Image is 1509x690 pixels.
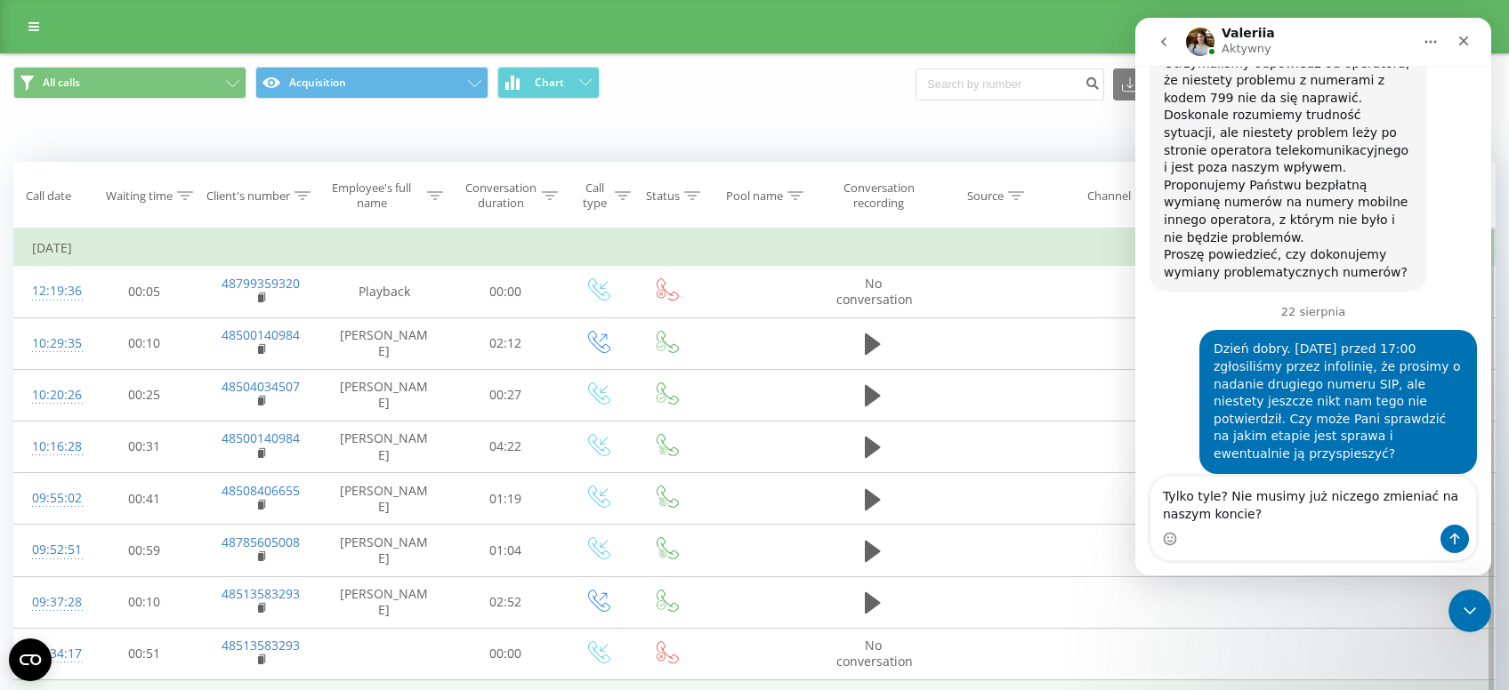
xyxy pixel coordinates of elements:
[320,576,448,628] td: [PERSON_NAME]
[967,189,1004,204] div: Source
[222,482,300,499] a: 48508406655
[32,533,69,567] div: 09:52:51
[87,628,201,679] td: 00:51
[222,275,300,292] a: 48799359320
[320,369,448,421] td: [PERSON_NAME]
[836,637,913,670] span: No conversation
[32,274,69,309] div: 12:19:36
[32,378,69,413] div: 10:20:26
[836,275,913,308] span: No conversation
[222,585,300,602] a: 48513583293
[32,585,69,620] div: 09:37:28
[222,637,300,654] a: 48513583293
[14,230,1496,266] td: [DATE]
[1135,18,1491,575] iframe: Intercom live chat
[320,266,448,317] td: Playback
[1087,189,1131,204] div: Channel
[726,189,783,204] div: Pool name
[1113,68,1209,100] button: Export
[87,576,201,628] td: 00:10
[320,473,448,525] td: [PERSON_NAME]
[535,76,564,89] span: Chart
[497,67,600,99] button: Chart
[9,638,52,681] button: Open CMP widget
[87,473,201,525] td: 00:41
[448,525,562,576] td: 01:04
[206,189,290,204] div: Client's number
[87,421,201,472] td: 00:31
[87,525,201,576] td: 00:59
[87,317,201,369] td: 00:10
[106,189,173,204] div: Waiting time
[464,181,537,211] div: Conversation duration
[222,378,300,395] a: 48504034507
[448,266,562,317] td: 00:00
[448,473,562,525] td: 01:19
[32,326,69,361] div: 10:29:35
[448,369,562,421] td: 00:27
[32,637,69,671] div: 09:34:17
[578,181,610,211] div: Call type
[222,534,300,550] a: 48785605008
[448,576,562,628] td: 02:52
[320,181,424,211] div: Employee's full name
[646,189,680,204] div: Status
[32,481,69,516] div: 09:55:02
[448,628,562,679] td: 00:00
[916,68,1104,100] input: Search by number
[1448,590,1491,632] iframe: Intercom live chat
[87,266,201,317] td: 00:05
[448,317,562,369] td: 02:12
[448,421,562,472] td: 04:22
[255,67,488,99] button: Acquisition
[43,76,80,90] span: All calls
[222,429,300,446] a: 48500140984
[320,317,448,369] td: [PERSON_NAME]
[835,181,924,211] div: Conversation recording
[87,369,201,421] td: 00:25
[320,525,448,576] td: [PERSON_NAME]
[32,429,69,464] div: 10:16:28
[222,326,300,343] a: 48500140984
[320,421,448,472] td: [PERSON_NAME]
[13,67,246,99] button: All calls
[26,189,71,204] div: Call date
